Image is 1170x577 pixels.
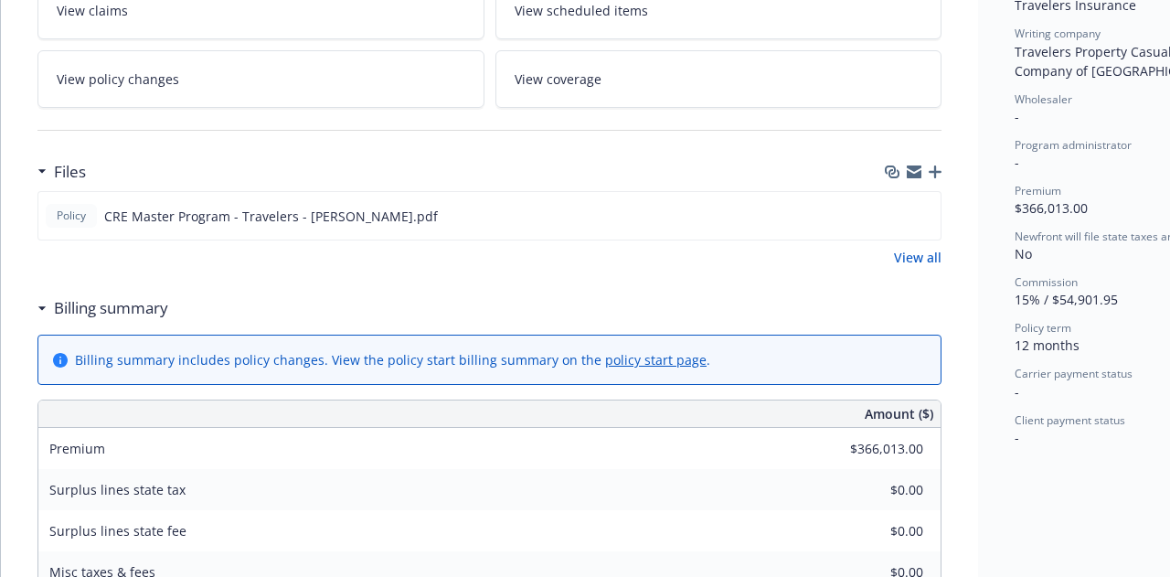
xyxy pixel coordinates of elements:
div: Billing summary includes policy changes. View the policy start billing summary on the . [75,350,710,369]
span: Policy [53,208,90,224]
input: 0.00 [815,476,934,504]
span: Writing company [1015,26,1101,41]
span: Premium [49,440,105,457]
span: - [1015,383,1019,401]
div: Billing summary [37,296,168,320]
h3: Billing summary [54,296,168,320]
span: - [1015,154,1019,171]
a: View policy changes [37,50,484,108]
button: download file [888,207,902,226]
span: Policy term [1015,320,1071,336]
span: View scheduled items [515,1,648,20]
a: policy start page [605,351,707,369]
span: Wholesaler [1015,91,1072,107]
span: 12 months [1015,337,1080,354]
span: 15% / $54,901.95 [1015,291,1118,308]
span: Commission [1015,274,1078,290]
span: Surplus lines state fee [49,522,186,540]
span: No [1015,245,1032,262]
span: Amount ($) [865,404,933,423]
span: Surplus lines state tax [49,481,186,498]
div: Files [37,160,86,184]
a: View coverage [495,50,942,108]
span: View policy changes [57,69,179,89]
span: Premium [1015,183,1061,198]
span: Program administrator [1015,137,1132,153]
span: - [1015,429,1019,446]
span: CRE Master Program - Travelers - [PERSON_NAME].pdf [104,207,438,226]
h3: Files [54,160,86,184]
input: 0.00 [815,518,934,545]
input: 0.00 [815,435,934,463]
span: $366,013.00 [1015,199,1088,217]
span: View claims [57,1,128,20]
span: - [1015,108,1019,125]
span: Client payment status [1015,412,1125,428]
span: Carrier payment status [1015,366,1133,381]
span: View coverage [515,69,601,89]
button: preview file [917,207,933,226]
a: View all [894,248,941,267]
